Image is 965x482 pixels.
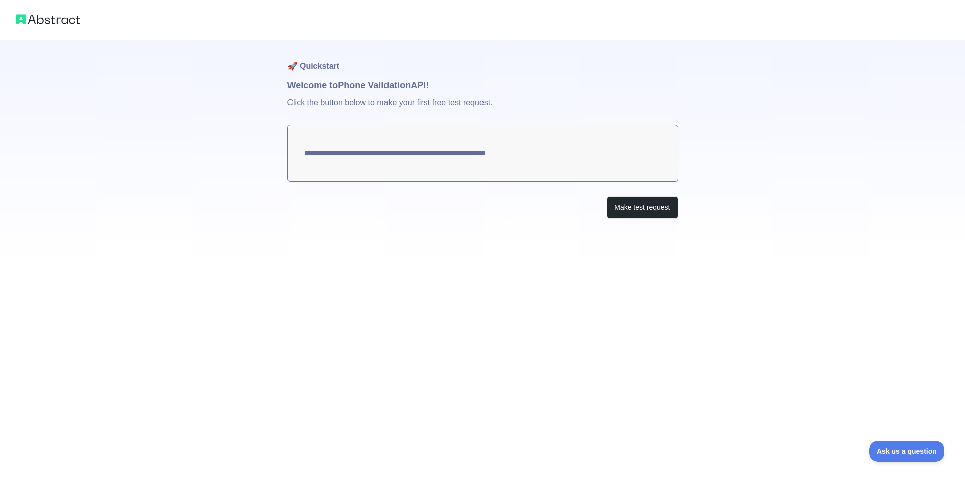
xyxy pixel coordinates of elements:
[869,441,945,462] iframe: Toggle Customer Support
[287,92,678,125] p: Click the button below to make your first free test request.
[287,40,678,78] h1: 🚀 Quickstart
[607,196,678,219] button: Make test request
[287,78,678,92] h1: Welcome to Phone Validation API!
[16,12,80,26] img: Abstract logo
